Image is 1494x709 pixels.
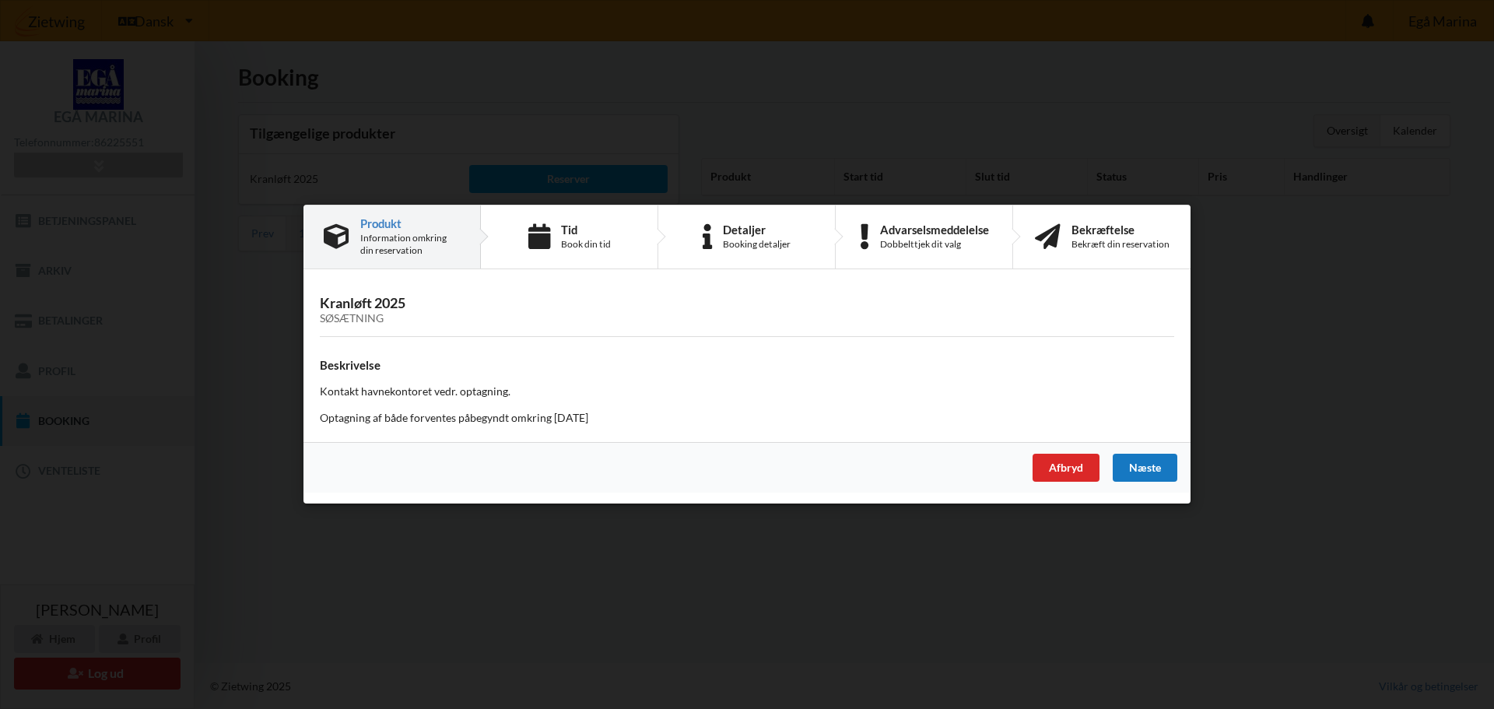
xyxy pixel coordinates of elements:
[880,238,989,251] div: Dobbelttjek dit valg
[1033,455,1099,483] div: Afbryd
[1113,455,1177,483] div: Næste
[723,238,791,251] div: Booking detaljer
[320,411,1174,426] p: Optagning af både forventes påbegyndt omkring [DATE]
[880,223,989,236] div: Advarselsmeddelelse
[320,358,1174,373] h4: Beskrivelse
[320,313,1174,326] div: Søsætning
[1071,238,1170,251] div: Bekræft din reservation
[723,223,791,236] div: Detaljer
[561,223,611,236] div: Tid
[360,217,460,230] div: Produkt
[1071,223,1170,236] div: Bekræftelse
[320,384,1174,400] p: Kontakt havnekontoret vedr. optagning.
[320,295,1174,326] h3: Kranløft 2025
[561,238,611,251] div: Book din tid
[360,232,460,257] div: Information omkring din reservation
